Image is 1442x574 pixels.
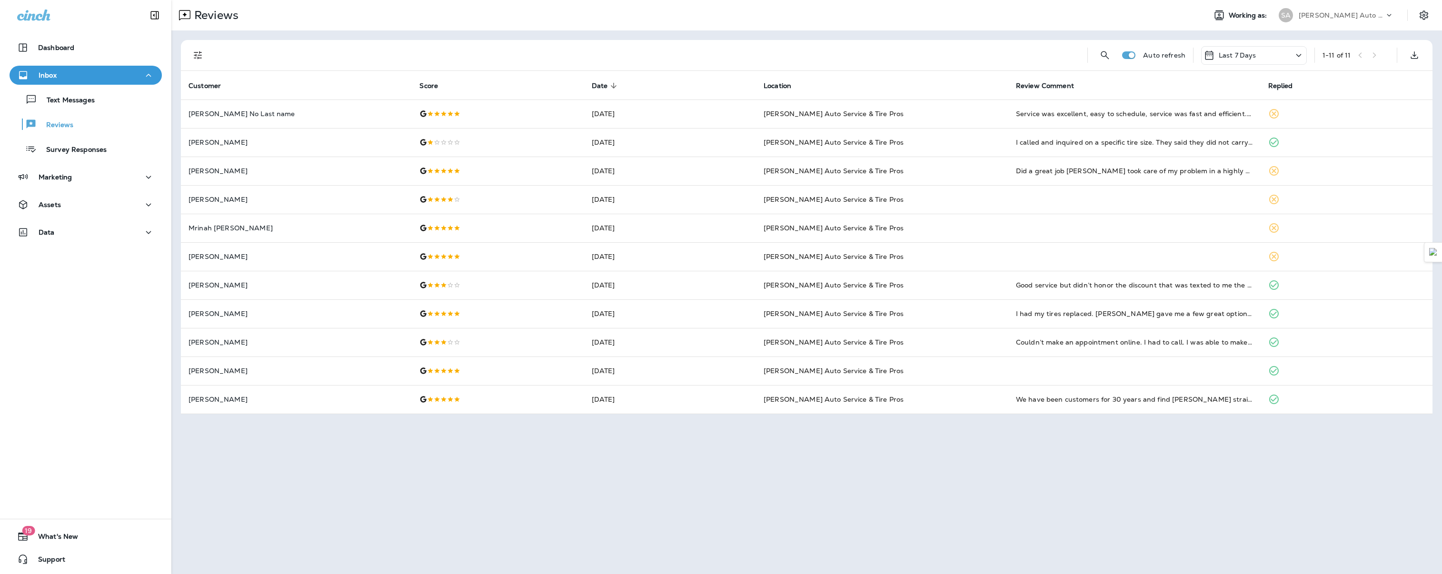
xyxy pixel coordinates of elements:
[592,81,620,90] span: Date
[584,385,756,414] td: [DATE]
[584,356,756,385] td: [DATE]
[1143,51,1185,59] p: Auto refresh
[1279,8,1293,22] div: SA
[1268,81,1305,90] span: Replied
[189,253,404,260] p: [PERSON_NAME]
[189,139,404,146] p: [PERSON_NAME]
[10,168,162,187] button: Marketing
[10,89,162,109] button: Text Messages
[10,139,162,159] button: Survey Responses
[764,167,904,175] span: [PERSON_NAME] Auto Service & Tire Pros
[1299,11,1384,19] p: [PERSON_NAME] Auto Service & Tire Pros
[584,299,756,328] td: [DATE]
[1405,46,1424,65] button: Export as CSV
[10,38,162,57] button: Dashboard
[584,214,756,242] td: [DATE]
[39,71,57,79] p: Inbox
[1219,51,1256,59] p: Last 7 Days
[1016,138,1253,147] div: I called and inquired on a specific tire size. They said they did not carry it, but could order f...
[10,114,162,134] button: Reviews
[1229,11,1269,20] span: Working as:
[189,167,404,175] p: [PERSON_NAME]
[39,201,61,208] p: Assets
[10,66,162,85] button: Inbox
[22,526,35,535] span: 19
[419,81,450,90] span: Score
[764,82,791,90] span: Location
[10,550,162,569] button: Support
[10,223,162,242] button: Data
[1095,46,1114,65] button: Search Reviews
[764,138,904,147] span: [PERSON_NAME] Auto Service & Tire Pros
[189,338,404,346] p: [PERSON_NAME]
[189,396,404,403] p: [PERSON_NAME]
[39,173,72,181] p: Marketing
[1016,280,1253,290] div: Good service but didn’t honor the discount that was texted to me the week before
[764,195,904,204] span: [PERSON_NAME] Auto Service & Tire Pros
[764,224,904,232] span: [PERSON_NAME] Auto Service & Tire Pros
[1016,81,1086,90] span: Review Comment
[764,281,904,289] span: [PERSON_NAME] Auto Service & Tire Pros
[10,527,162,546] button: 19What's New
[37,121,73,130] p: Reviews
[1016,82,1074,90] span: Review Comment
[584,99,756,128] td: [DATE]
[584,185,756,214] td: [DATE]
[1016,109,1253,119] div: Service was excellent, easy to schedule, service was fast and efficient. I will definitely be cal...
[584,242,756,271] td: [DATE]
[190,8,239,22] p: Reviews
[764,109,904,118] span: [PERSON_NAME] Auto Service & Tire Pros
[38,44,74,51] p: Dashboard
[764,81,804,90] span: Location
[189,82,221,90] span: Customer
[37,146,107,155] p: Survey Responses
[419,82,438,90] span: Score
[189,46,208,65] button: Filters
[189,81,233,90] span: Customer
[29,533,78,544] span: What's New
[189,367,404,375] p: [PERSON_NAME]
[584,328,756,356] td: [DATE]
[1415,7,1432,24] button: Settings
[39,228,55,236] p: Data
[592,82,608,90] span: Date
[1016,166,1253,176] div: Did a great job Adrian took care of my problem in a highly professional manner
[764,395,904,404] span: [PERSON_NAME] Auto Service & Tire Pros
[29,555,65,567] span: Support
[10,195,162,214] button: Assets
[764,309,904,318] span: [PERSON_NAME] Auto Service & Tire Pros
[764,338,904,346] span: [PERSON_NAME] Auto Service & Tire Pros
[189,310,404,317] p: [PERSON_NAME]
[1016,395,1253,404] div: We have been customers for 30 years and find Sullivan’s straightforward and dependable. We brough...
[1268,82,1293,90] span: Replied
[764,366,904,375] span: [PERSON_NAME] Auto Service & Tire Pros
[1016,337,1253,347] div: Couldn’t make an appointment online. I had to call. I was able to make an appointment for 8:30am ...
[189,224,404,232] p: Mrinah [PERSON_NAME]
[37,96,95,105] p: Text Messages
[764,252,904,261] span: [PERSON_NAME] Auto Service & Tire Pros
[1323,51,1351,59] div: 1 - 11 of 11
[584,157,756,185] td: [DATE]
[584,128,756,157] td: [DATE]
[584,271,756,299] td: [DATE]
[189,110,404,118] p: [PERSON_NAME] No Last name
[1016,309,1253,318] div: I had my tires replaced. Rick gave me a few great options. The service was very fast and friendly...
[189,196,404,203] p: [PERSON_NAME]
[1429,248,1438,257] img: Detect Auto
[189,281,404,289] p: [PERSON_NAME]
[141,6,168,25] button: Collapse Sidebar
